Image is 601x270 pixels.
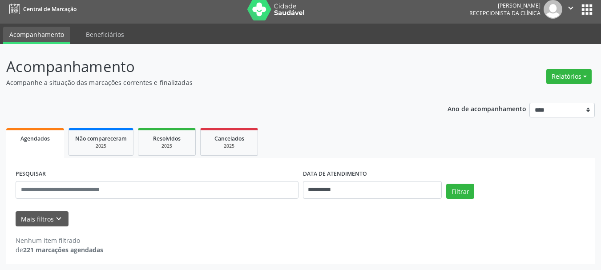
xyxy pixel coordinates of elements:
label: PESQUISAR [16,167,46,181]
button: Relatórios [546,69,592,84]
div: 2025 [75,143,127,149]
button: Filtrar [446,184,474,199]
strong: 221 marcações agendadas [23,246,103,254]
span: Agendados [20,135,50,142]
button: apps [579,2,595,17]
p: Ano de acompanhamento [448,103,526,114]
div: [PERSON_NAME] [469,2,540,9]
div: Nenhum item filtrado [16,236,103,245]
a: Acompanhamento [3,27,70,44]
span: Cancelados [214,135,244,142]
a: Central de Marcação [6,2,77,16]
div: 2025 [145,143,189,149]
span: Resolvidos [153,135,181,142]
p: Acompanhamento [6,56,418,78]
button: Mais filtroskeyboard_arrow_down [16,211,69,227]
i: keyboard_arrow_down [54,214,64,224]
i:  [566,3,576,13]
span: Não compareceram [75,135,127,142]
label: DATA DE ATENDIMENTO [303,167,367,181]
div: de [16,245,103,254]
a: Beneficiários [80,27,130,42]
span: Recepcionista da clínica [469,9,540,17]
div: 2025 [207,143,251,149]
span: Central de Marcação [23,5,77,13]
p: Acompanhe a situação das marcações correntes e finalizadas [6,78,418,87]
